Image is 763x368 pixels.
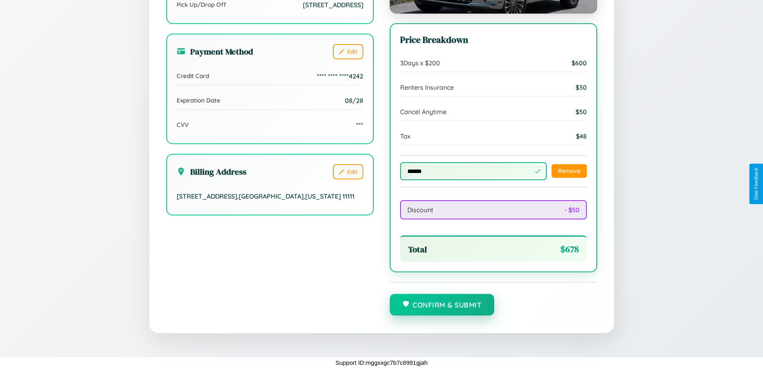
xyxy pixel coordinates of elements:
[177,166,246,177] h3: Billing Address
[345,97,363,105] span: 08/28
[407,206,433,214] span: Discount
[390,294,495,316] button: Confirm & Submit
[400,59,440,67] span: 3 Days x $ 200
[576,83,587,91] span: $ 30
[400,83,454,91] span: Renters Insurance
[335,357,427,368] p: Support ID: mggxxgc7b7c8991gjah
[400,108,447,116] span: Cancel Anytime
[576,132,587,140] span: $ 48
[576,108,587,116] span: $ 50
[400,132,411,140] span: Tax
[177,46,253,57] h3: Payment Method
[177,1,226,8] span: Pick Up/Drop Off
[560,243,579,255] span: $ 678
[572,59,587,67] span: $ 600
[303,1,363,9] span: [STREET_ADDRESS]
[177,192,354,200] span: [STREET_ADDRESS] , [GEOGRAPHIC_DATA] , [US_STATE] 11111
[753,168,759,200] div: Give Feedback
[177,97,220,104] span: Expiration Date
[400,34,587,46] h3: Price Breakdown
[333,164,363,179] button: Edit
[552,164,587,178] button: Remove
[333,44,363,59] button: Edit
[408,243,427,255] span: Total
[177,121,189,129] span: CVV
[177,72,209,80] span: Credit Card
[564,206,580,214] span: - $ 50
